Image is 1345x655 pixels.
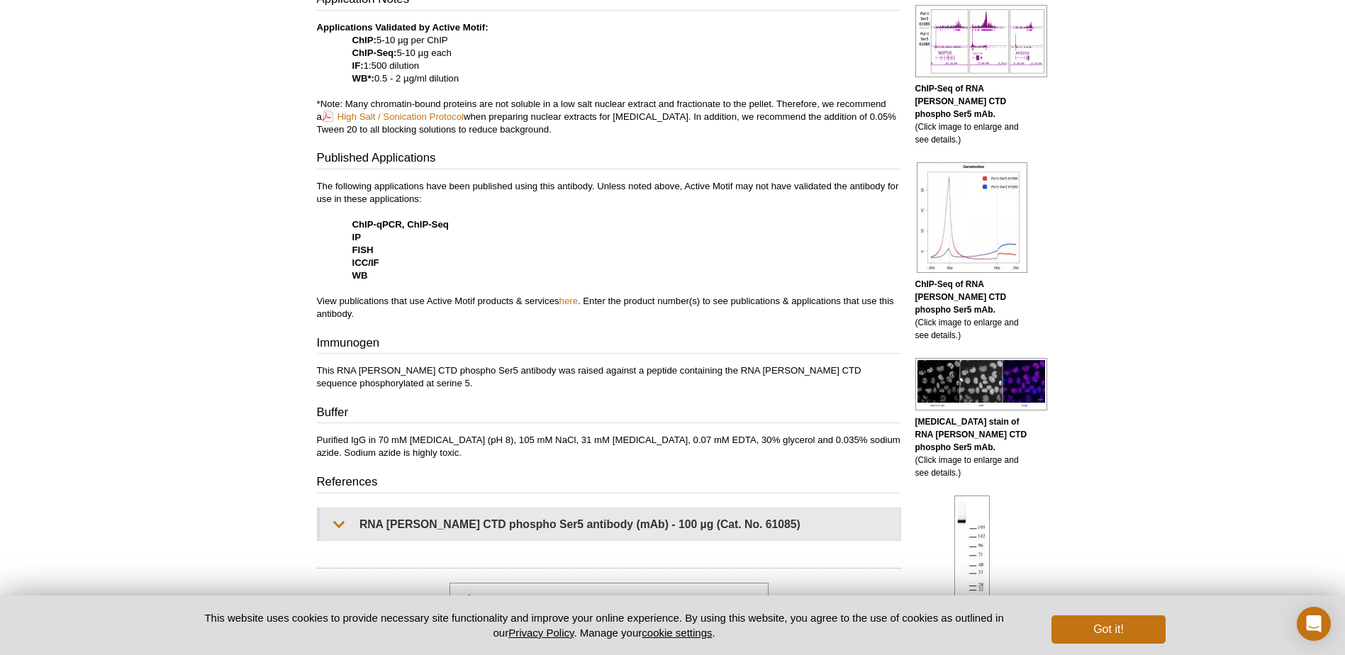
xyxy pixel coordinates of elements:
[352,232,361,242] strong: IP
[317,150,901,169] h3: Published Applications
[915,278,1029,342] p: (Click image to enlarge and see details.)
[322,110,464,123] a: High Salt / Sonication Protocol
[915,417,1027,452] b: [MEDICAL_DATA] stain of RNA [PERSON_NAME] CTD phospho Ser5 mAb.
[559,296,578,306] a: here
[352,245,374,255] strong: FISH
[915,5,1047,77] img: RNA pol II CTD phospho Ser5 antibody (mAb) tested by ChIP-Seq.
[317,180,901,320] p: The following applications have been published using this antibody. Unless noted above, Active Mo...
[915,358,1047,410] img: RNA pol II CTD phospho Ser5 antibody (mAb) tested by immunofluorescence.
[915,279,1007,315] b: ChIP-Seq of RNA [PERSON_NAME] CTD phospho Ser5 mAb.
[317,21,901,136] p: 5-10 µg per ChIP 5-10 µg each 1:500 dilution 0.5 - 2 µg/ml dilution *Note: Many chromatin-bound p...
[508,627,574,639] a: Privacy Policy
[1297,607,1331,641] div: Open Intercom Messenger
[915,415,1029,479] p: (Click image to enlarge and see details.)
[352,47,397,58] strong: ChIP-Seq:
[352,219,449,230] strong: ChIP-qPCR, ChIP-Seq
[915,82,1029,146] p: (Click image to enlarge and see details.)
[954,496,990,606] img: RNA pol II CTD phospho Ser5 antibody (mAb) tested by Western blot.
[352,257,379,268] strong: ICC/IF
[317,364,901,390] p: This RNA [PERSON_NAME] CTD phospho Ser5 antibody was raised against a peptide containing the RNA ...
[642,627,712,639] button: cookie settings
[915,84,1007,119] b: ChIP-Seq of RNA [PERSON_NAME] CTD phospho Ser5 mAb.
[320,508,900,540] summary: RNA [PERSON_NAME] CTD phospho Ser5 antibody (mAb) - 100 µg (Cat. No. 61085)
[317,404,901,424] h3: Buffer
[317,22,489,33] b: Applications Validated by Active Motif:
[917,162,1027,273] img: RNA pol II CTD phospho Ser5 antibody (mAb) tested by ChIP-Seq.
[352,270,368,281] strong: WB
[352,60,364,71] strong: IF:
[180,610,1029,640] p: This website uses cookies to provide necessary site functionality and improve your online experie...
[317,335,901,354] h3: Immunogen
[317,434,901,459] p: Purified IgG in 70 mM [MEDICAL_DATA] (pH 8), 105 mM NaCl, 31 mM [MEDICAL_DATA], 0.07 mM EDTA, 30%...
[1051,615,1165,644] button: Got it!
[352,35,376,45] strong: ChIP:
[317,474,901,493] h3: References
